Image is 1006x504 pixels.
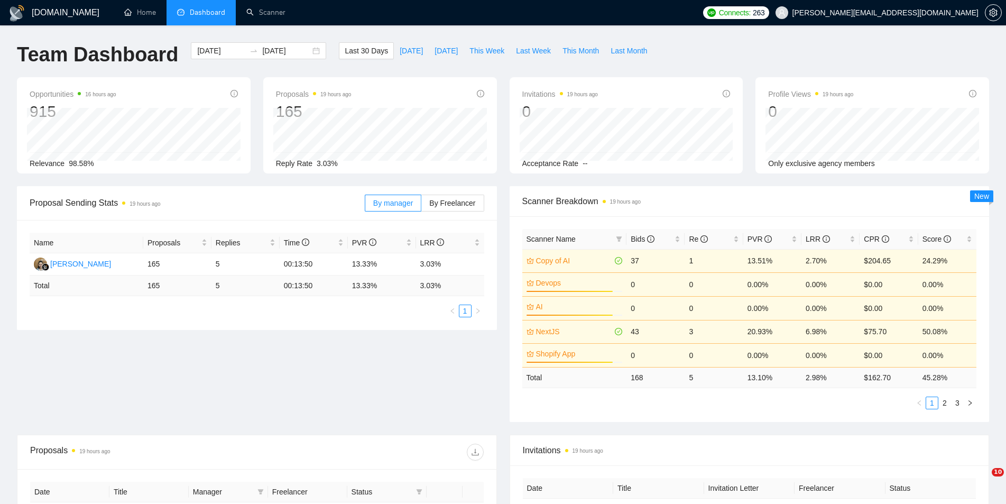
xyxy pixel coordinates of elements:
span: info-circle [477,90,484,97]
a: AI [536,301,621,313]
time: 19 hours ago [610,199,641,205]
td: 6.98% [801,320,860,343]
span: 98.58% [69,159,94,168]
a: homeHome [124,8,156,17]
span: right [475,308,481,314]
iframe: Intercom live chat [970,468,995,493]
td: 00:13:50 [280,276,348,296]
td: $75.70 [860,320,918,343]
td: 0.00% [801,343,860,367]
span: crown [527,279,534,287]
button: left [446,305,459,317]
span: LRR [420,239,445,247]
td: 0.00% [801,296,860,320]
span: info-circle [882,235,889,243]
a: ES[PERSON_NAME] [34,259,111,268]
span: CPR [864,235,889,243]
td: 0.00% [801,272,860,296]
td: 5 [211,276,280,296]
span: user [778,9,786,16]
th: Date [523,478,614,499]
span: This Month [562,45,599,57]
span: Re [689,235,708,243]
span: 3.03% [317,159,338,168]
span: Bids [631,235,654,243]
img: logo [8,5,25,22]
input: End date [262,45,310,57]
span: 263 [753,7,764,19]
td: 2.70% [801,249,860,272]
td: 3.03 % [416,276,484,296]
th: Freelancer [795,478,885,499]
span: check-circle [615,257,622,264]
span: Score [922,235,951,243]
button: Last 30 Days [339,42,394,59]
td: 20.93% [743,320,801,343]
span: LRR [806,235,830,243]
span: Scanner Name [527,235,576,243]
span: Scanner Breakdown [522,195,977,208]
th: Manager [189,482,268,502]
td: 13.33 % [348,276,416,296]
li: 1 [926,397,938,409]
span: Invitations [523,444,976,457]
span: crown [527,350,534,358]
button: download [467,444,484,461]
span: dashboard [177,8,184,16]
td: 5 [685,367,743,388]
span: Opportunities [30,88,116,100]
span: This Week [469,45,504,57]
td: 1 [685,249,743,272]
span: swap-right [250,47,258,55]
span: download [467,448,483,456]
span: By Freelancer [429,199,475,207]
a: Shopify App [536,348,621,360]
span: Last Week [516,45,551,57]
span: New [974,192,989,200]
a: setting [985,8,1002,17]
td: $0.00 [860,296,918,320]
th: Status [885,478,976,499]
td: 0.00% [743,343,801,367]
span: PVR [352,239,377,247]
span: info-circle [969,90,976,97]
span: info-circle [700,235,708,243]
span: crown [527,303,534,310]
input: Start date [197,45,245,57]
a: NextJS [536,326,613,337]
a: searchScanner [246,8,285,17]
th: Invitation Letter [704,478,795,499]
span: to [250,47,258,55]
span: filter [414,484,424,500]
td: 0 [626,296,685,320]
td: $0.00 [860,272,918,296]
td: 00:13:50 [280,253,348,276]
time: 19 hours ago [130,201,160,207]
span: setting [985,8,1001,17]
span: 10 [992,468,1004,476]
span: Manager [193,486,253,498]
span: PVR [747,235,772,243]
td: 165 [143,276,211,296]
span: Profile Views [768,88,853,100]
td: 0 [626,272,685,296]
span: [DATE] [400,45,423,57]
a: 2 [939,397,950,409]
span: info-circle [437,239,444,246]
span: crown [527,328,534,335]
span: crown [527,257,534,264]
span: info-circle [230,90,238,97]
li: Previous Page [446,305,459,317]
button: Last Week [510,42,557,59]
td: 0 [685,272,743,296]
span: Time [284,239,309,247]
span: filter [614,231,624,247]
span: Status [352,486,412,498]
td: 45.28 % [918,367,976,388]
div: 0 [522,102,598,122]
span: Reply Rate [276,159,312,168]
td: 5 [211,253,280,276]
span: info-circle [647,235,654,243]
img: gigradar-bm.png [42,263,49,271]
h1: Team Dashboard [17,42,178,67]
